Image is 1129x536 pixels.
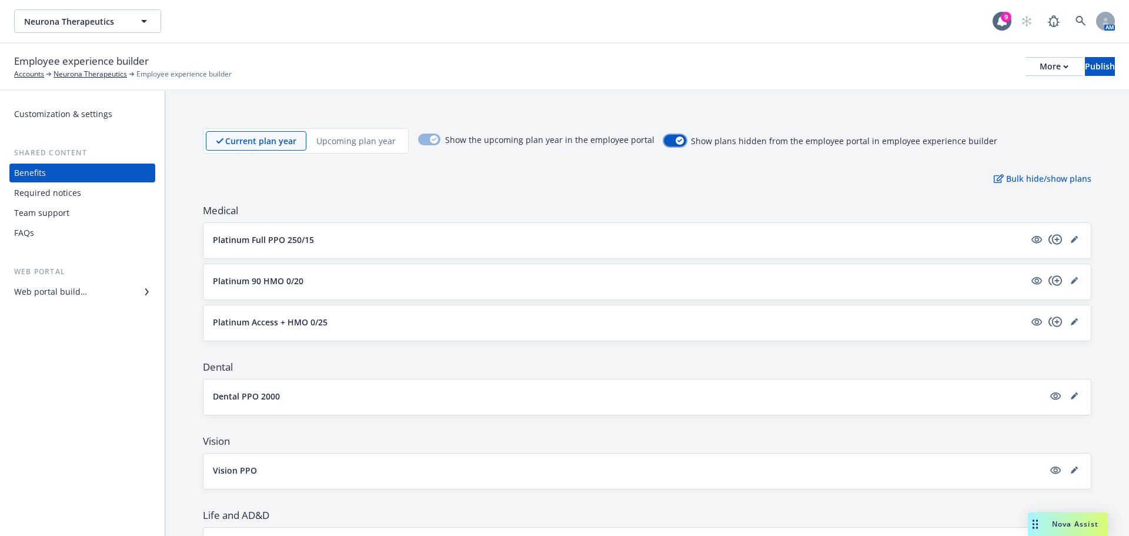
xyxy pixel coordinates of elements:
[203,204,1091,218] span: Medical
[213,234,314,246] p: Platinum Full PPO 250/15
[994,172,1091,185] p: Bulk hide/show plans
[445,134,654,148] span: Show the upcoming plan year in the employee portal
[1048,463,1063,477] a: visible
[1026,57,1083,76] button: More
[14,164,46,182] div: Benefits
[1030,232,1044,247] a: visible
[225,135,296,147] p: Current plan year
[1048,232,1063,247] a: copyPlus
[14,69,44,79] a: Accounts
[136,69,232,79] span: Employee experience builder
[213,464,1044,477] button: Vision PPO
[1028,512,1043,536] div: Drag to move
[1052,519,1098,529] span: Nova Assist
[1067,389,1081,403] a: editPencil
[213,390,1044,402] button: Dental PPO 2000
[1028,512,1108,536] button: Nova Assist
[1085,57,1115,76] button: Publish
[203,508,1091,522] span: Life and AD&D
[316,135,396,147] p: Upcoming plan year
[213,275,303,287] p: Platinum 90 HMO 0/20
[213,275,1025,287] button: Platinum 90 HMO 0/20
[14,184,81,202] div: Required notices
[213,316,1025,328] button: Platinum Access + HMO 0/25
[9,184,155,202] a: Required notices
[1067,232,1081,247] a: editPencil
[14,105,112,124] div: Customization & settings
[203,360,1091,374] span: Dental
[203,434,1091,448] span: Vision
[1085,58,1115,75] div: Publish
[1030,274,1044,288] a: visible
[14,224,34,242] div: FAQs
[9,282,155,301] a: Web portal builder
[213,464,257,477] p: Vision PPO
[1030,315,1044,329] a: visible
[14,9,161,33] button: Neurona Therapeutics
[14,54,149,69] span: Employee experience builder
[9,224,155,242] a: FAQs
[9,164,155,182] a: Benefits
[9,147,155,159] div: Shared content
[1067,463,1081,477] a: editPencil
[213,316,328,328] p: Platinum Access + HMO 0/25
[1040,58,1068,75] div: More
[1069,9,1093,33] a: Search
[1067,274,1081,288] a: editPencil
[1048,389,1063,403] a: visible
[9,204,155,222] a: Team support
[213,390,280,402] p: Dental PPO 2000
[9,266,155,278] div: Web portal
[9,105,155,124] a: Customization & settings
[1015,9,1038,33] a: Start snowing
[1048,315,1063,329] a: copyPlus
[1001,12,1011,22] div: 9
[1067,315,1081,329] a: editPencil
[213,234,1025,246] button: Platinum Full PPO 250/15
[54,69,127,79] a: Neurona Therapeutics
[1048,274,1063,288] a: copyPlus
[14,282,87,301] div: Web portal builder
[1042,9,1065,33] a: Report a Bug
[691,135,997,147] span: Show plans hidden from the employee portal in employee experience builder
[24,15,126,28] span: Neurona Therapeutics
[14,204,69,222] div: Team support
